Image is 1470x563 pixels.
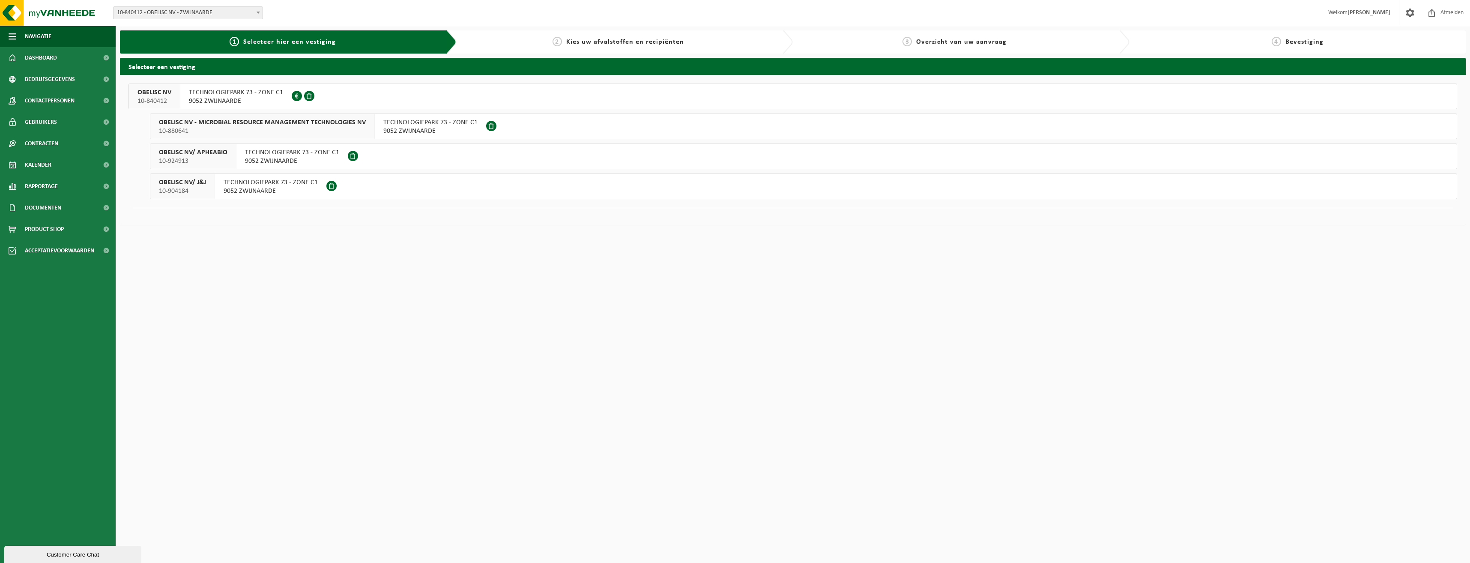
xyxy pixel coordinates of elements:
span: 3 [902,37,912,46]
button: OBELISC NV/ J&J 10-904184 TECHNOLOGIEPARK 73 - ZONE C19052 ZWIJNAARDE [150,174,1457,199]
span: Bevestiging [1285,39,1324,45]
span: OBELISC NV [137,88,171,97]
span: TECHNOLOGIEPARK 73 - ZONE C1 [189,88,283,97]
span: 4 [1272,37,1281,46]
span: Product Shop [25,219,64,240]
span: Dashboard [25,47,57,69]
span: TECHNOLOGIEPARK 73 - ZONE C1 [383,118,478,127]
span: Acceptatievoorwaarden [25,240,94,261]
span: 2 [553,37,562,46]
span: Navigatie [25,26,51,47]
span: 10-840412 - OBELISC NV - ZWIJNAARDE [114,7,263,19]
button: OBELISC NV/ APHEABIO 10-924913 TECHNOLOGIEPARK 73 - ZONE C19052 ZWIJNAARDE [150,144,1457,169]
span: 10-840412 [137,97,171,105]
span: OBELISC NV - MICROBIAL RESOURCE MANAGEMENT TECHNOLOGIES NV [159,118,366,127]
span: 10-840412 - OBELISC NV - ZWIJNAARDE [113,6,263,19]
span: Gebruikers [25,111,57,133]
button: OBELISC NV 10-840412 TECHNOLOGIEPARK 73 - ZONE C19052 ZWIJNAARDE [128,84,1457,109]
span: 9052 ZWIJNAARDE [245,157,339,165]
span: TECHNOLOGIEPARK 73 - ZONE C1 [245,148,339,157]
span: 1 [230,37,239,46]
span: Contracten [25,133,58,154]
iframe: chat widget [4,544,143,563]
span: Contactpersonen [25,90,75,111]
span: 10-904184 [159,187,206,195]
span: Selecteer hier een vestiging [243,39,336,45]
span: TECHNOLOGIEPARK 73 - ZONE C1 [224,178,318,187]
span: Bedrijfsgegevens [25,69,75,90]
span: 10-924913 [159,157,227,165]
span: Documenten [25,197,61,219]
span: 10-880641 [159,127,366,135]
span: 9052 ZWIJNAARDE [383,127,478,135]
span: OBELISC NV/ APHEABIO [159,148,227,157]
span: Kalender [25,154,51,176]
span: Rapportage [25,176,58,197]
span: Kies uw afvalstoffen en recipiënten [566,39,684,45]
span: 9052 ZWIJNAARDE [189,97,283,105]
h2: Selecteer een vestiging [120,58,1466,75]
span: 9052 ZWIJNAARDE [224,187,318,195]
strong: [PERSON_NAME] [1347,9,1390,16]
span: OBELISC NV/ J&J [159,178,206,187]
button: OBELISC NV - MICROBIAL RESOURCE MANAGEMENT TECHNOLOGIES NV 10-880641 TECHNOLOGIEPARK 73 - ZONE C1... [150,114,1457,139]
span: Overzicht van uw aanvraag [916,39,1007,45]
